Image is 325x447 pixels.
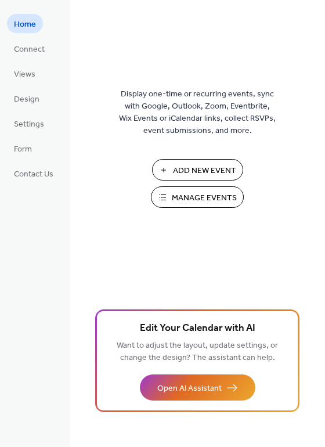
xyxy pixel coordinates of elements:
a: Views [7,64,42,83]
a: Form [7,139,39,158]
span: Manage Events [172,192,237,204]
span: Settings [14,118,44,131]
a: Settings [7,114,51,133]
span: Views [14,69,35,81]
a: Contact Us [7,164,60,183]
span: Contact Us [14,168,53,181]
button: Manage Events [151,186,244,208]
span: Open AI Assistant [157,383,222,395]
a: Design [7,89,46,108]
button: Add New Event [152,159,243,181]
a: Home [7,14,43,33]
a: Connect [7,39,52,58]
span: Want to adjust the layout, update settings, or change the design? The assistant can help. [117,338,278,366]
span: Design [14,93,39,106]
span: Display one-time or recurring events, sync with Google, Outlook, Zoom, Eventbrite, Wix Events or ... [119,88,276,137]
button: Open AI Assistant [140,374,255,401]
span: Add New Event [173,165,236,177]
span: Edit Your Calendar with AI [140,320,255,337]
span: Form [14,143,32,156]
span: Home [14,19,36,31]
span: Connect [14,44,45,56]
